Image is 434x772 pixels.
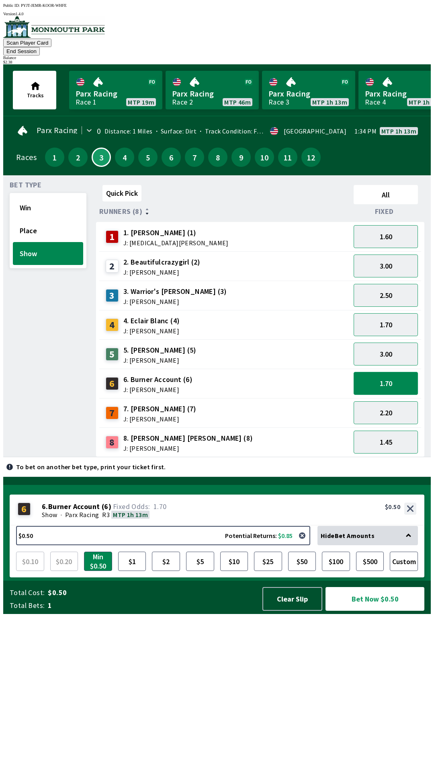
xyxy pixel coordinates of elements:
span: 1. [PERSON_NAME] (1) [123,228,229,238]
button: 10 [255,148,274,167]
span: MTP 46m [224,99,251,105]
span: J: [PERSON_NAME] [123,386,192,393]
span: Place [20,226,76,235]
span: R3 [102,511,110,519]
button: 1.45 [354,431,418,454]
button: 9 [231,148,251,167]
button: 3.00 [354,255,418,277]
button: 12 [301,148,321,167]
span: 10 [257,154,272,160]
button: $100 [322,552,350,571]
span: Tracks [27,92,44,99]
span: All [357,190,414,199]
span: 11 [280,154,295,160]
div: Public ID: [3,3,431,8]
span: Win [20,203,76,212]
span: $5 [188,554,212,569]
button: 2 [68,148,88,167]
span: J: [PERSON_NAME] [123,357,197,363]
div: [GEOGRAPHIC_DATA] [284,128,346,134]
button: Show [13,242,83,265]
span: $0.50 [48,588,255,597]
button: 1 [45,148,64,167]
span: ( 6 ) [102,503,111,511]
div: Runners (8) [99,207,350,216]
span: J: [PERSON_NAME] [123,445,253,452]
div: 5 [106,348,119,361]
span: 12 [303,154,319,160]
div: $0.50 [385,503,400,511]
span: MTP 1h 13m [312,99,347,105]
button: Custom [390,552,418,571]
span: 2. Beautifulcrazygirl (2) [123,257,201,267]
span: 5 [140,154,156,160]
button: Bet Now $0.50 [325,587,424,611]
span: Distance: 1 Miles [104,127,153,135]
div: Race 2 [172,99,193,105]
span: Min $0.50 [86,554,110,569]
span: Bet Type [10,182,41,188]
span: 6. Burner Account (6) [123,374,192,385]
span: 1.70 [380,320,392,329]
a: Parx RacingRace 3MTP 1h 13m [262,71,355,109]
span: MTP 19m [128,99,154,105]
span: J: [PERSON_NAME] [123,298,227,305]
button: 11 [278,148,297,167]
span: $25 [256,554,280,569]
button: 1.70 [354,372,418,395]
span: Show [42,511,57,519]
span: $10 [222,554,246,569]
span: · [61,511,62,519]
button: 2.20 [354,401,418,424]
span: Clear Slip [270,594,315,604]
p: To bet on another bet type, print your ticket first. [16,464,166,470]
span: Track Condition: Fast [197,127,266,135]
span: Burner Account [48,503,100,511]
span: 3.00 [380,261,392,271]
div: 6 [106,377,119,390]
img: venue logo [3,16,105,38]
span: J: [PERSON_NAME] [123,416,197,422]
span: $500 [358,554,382,569]
div: Fixed [350,207,421,216]
span: $2 [154,554,178,569]
span: Fixed [375,208,394,215]
button: 7 [185,148,204,167]
span: $1 [120,554,144,569]
span: 6 [164,154,179,160]
span: Total Bets: [10,601,45,610]
span: 1 [48,601,255,610]
span: 1.45 [380,437,392,447]
div: 6 [18,503,31,515]
div: Race 3 [268,99,289,105]
span: MTP 1h 13m [113,511,148,519]
span: J: [PERSON_NAME] [123,269,201,275]
button: $0.50Potential Returns: $0.85 [16,526,310,545]
div: $ 2.38 [3,60,431,64]
button: $2 [152,552,180,571]
span: 4. Eclair Blanc (4) [123,316,180,326]
span: Custom [392,554,416,569]
span: Surface: Dirt [153,127,197,135]
button: 3.00 [354,343,418,365]
span: 6 . [42,503,48,511]
button: 6 [162,148,181,167]
span: $100 [324,554,348,569]
button: Quick Pick [102,185,141,201]
button: 4 [115,148,134,167]
span: 2.20 [380,408,392,417]
span: Parx Racing [268,88,349,99]
div: 0 [97,128,101,134]
button: Place [13,219,83,242]
button: 1.60 [354,225,418,248]
span: Total Cost: [10,588,45,597]
button: $10 [220,552,248,571]
button: 3 [92,148,111,167]
div: Race 4 [365,99,386,105]
div: 4 [106,318,119,331]
span: Parx Racing [65,511,99,519]
span: 1 [47,154,62,160]
button: Scan Player Card [3,39,51,47]
span: 1.60 [380,232,392,241]
div: 8 [106,436,119,449]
